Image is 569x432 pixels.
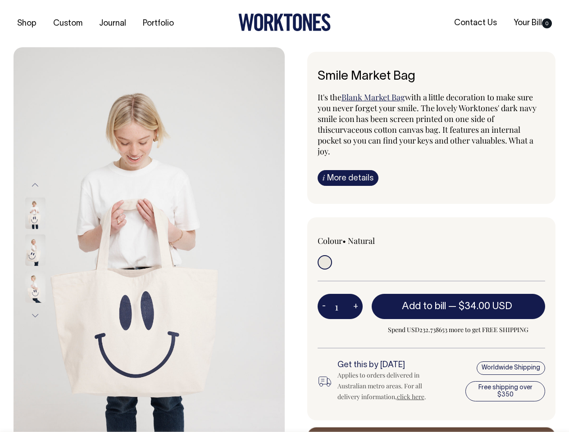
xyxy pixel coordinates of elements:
span: 0 [542,18,552,28]
h6: Get this by [DATE] [337,361,442,370]
a: click here [397,392,424,401]
h6: Smile Market Bag [318,70,546,84]
button: Add to bill —$34.00 USD [372,294,546,319]
span: Spend USD232.738653 more to get FREE SHIPPING [372,324,546,335]
button: Next [28,306,42,326]
div: Colour [318,235,409,246]
span: • [342,235,346,246]
a: Portfolio [139,16,178,31]
a: iMore details [318,170,378,186]
span: $34.00 USD [459,302,512,311]
img: Smile Market Bag [25,234,46,266]
span: Add to bill [402,302,446,311]
img: Smile Market Bag [25,198,46,229]
button: Previous [28,175,42,195]
a: Custom [50,16,86,31]
span: i [323,173,325,182]
img: Smile Market Bag [25,271,46,303]
a: Journal [96,16,130,31]
a: Your Bill0 [510,16,555,31]
label: Natural [348,235,375,246]
a: Contact Us [451,16,501,31]
button: + [349,297,363,315]
span: curvaceous cotton canvas bag. It features an internal pocket so you can find your keys and other ... [318,124,533,157]
div: Applies to orders delivered in Australian metro areas. For all delivery information, . [337,370,442,402]
button: - [318,297,330,315]
p: It's the with a little decoration to make sure you never forget your smile. The lovely Worktones'... [318,92,546,157]
span: — [448,302,514,311]
a: Blank Market Bag [341,92,405,103]
a: Shop [14,16,40,31]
